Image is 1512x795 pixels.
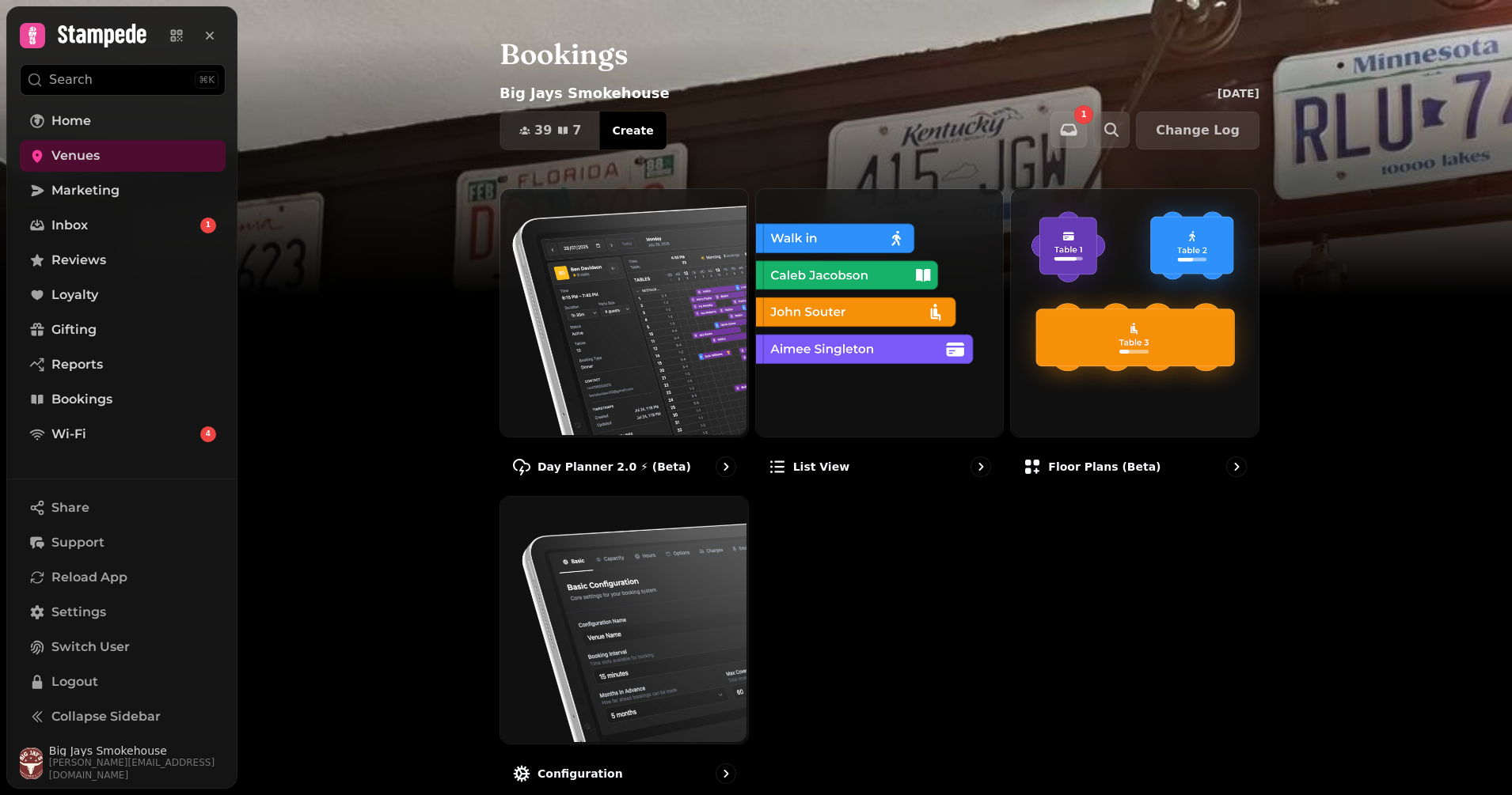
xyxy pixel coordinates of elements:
[51,181,120,200] span: Marketing
[20,492,226,524] button: Share
[51,425,86,444] span: Wi-Fi
[20,210,226,241] a: Inbox1
[51,146,100,165] span: Venues
[20,596,226,628] a: Settings
[51,568,127,587] span: Reload App
[1009,187,1257,435] img: Floor Plans (beta)
[20,105,226,137] a: Home
[20,314,226,346] a: Gifting
[51,390,112,409] span: Bookings
[20,279,226,311] a: Loyalty
[20,244,226,276] a: Reviews
[20,666,226,698] button: Logout
[206,220,211,231] span: 1
[20,745,226,782] button: User avatarBig Jays Smokehouse[PERSON_NAME][EMAIL_ADDRESS][DOMAIN_NAME]
[20,527,226,558] button: Support
[49,70,93,89] p: Search
[599,112,666,150] button: Create
[195,71,218,89] div: ⌘K
[51,638,130,657] span: Switch User
[51,533,104,552] span: Support
[20,140,226,172] a: Venues
[793,459,849,475] p: List view
[20,384,226,415] a: Bookings
[538,766,623,782] p: Configuration
[51,498,89,517] span: Share
[754,187,1002,435] img: List view
[1081,111,1087,119] span: 1
[612,125,653,136] span: Create
[20,701,226,733] button: Collapse Sidebar
[49,745,226,756] span: Big Jays Smokehouse
[1136,112,1259,150] button: Change Log
[49,756,226,782] span: [PERSON_NAME][EMAIL_ADDRESS][DOMAIN_NAME]
[20,631,226,663] button: Switch User
[51,672,98,691] span: Logout
[51,112,91,131] span: Home
[499,187,747,435] img: Day Planner 2.0 ⚡ (Beta)
[1048,459,1161,475] p: Floor Plans (beta)
[51,707,161,726] span: Collapse Sidebar
[500,112,600,150] button: 397
[51,251,106,270] span: Reviews
[20,175,226,206] a: Marketing
[206,429,211,440] span: 4
[1229,459,1244,475] svg: go to
[20,562,226,593] button: Reload App
[51,603,106,622] span: Settings
[973,459,989,475] svg: go to
[20,64,226,96] button: Search⌘K
[1010,188,1259,490] a: Floor Plans (beta)Floor Plans (beta)
[718,766,734,782] svg: go to
[499,495,747,743] img: Configuration
[51,355,103,374] span: Reports
[538,459,691,475] p: Day Planner 2.0 ⚡ (Beta)
[20,418,226,450] a: Wi-Fi4
[500,188,749,490] a: Day Planner 2.0 ⚡ (Beta)Day Planner 2.0 ⚡ (Beta)
[534,124,552,137] span: 39
[718,459,734,475] svg: go to
[51,320,97,339] span: Gifting
[755,188,1005,490] a: List viewList view
[1218,85,1259,101] p: [DATE]
[51,216,88,235] span: Inbox
[1156,124,1240,137] span: Change Log
[572,124,581,137] span: 7
[20,748,43,779] img: User avatar
[20,349,226,380] a: Reports
[51,286,98,305] span: Loyalty
[500,82,670,104] p: Big Jays Smokehouse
